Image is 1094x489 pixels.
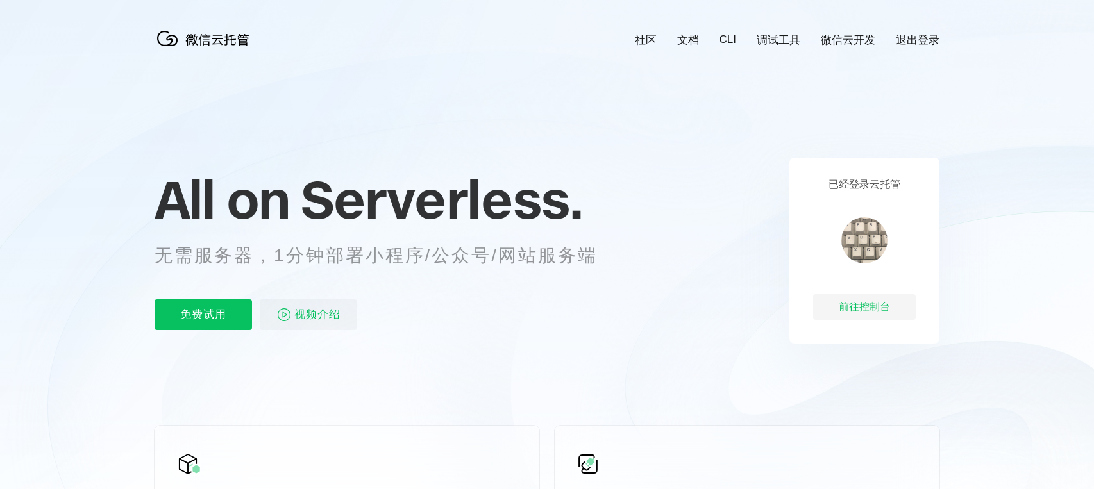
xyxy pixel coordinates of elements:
img: video_play.svg [276,307,292,322]
a: 退出登录 [896,33,939,47]
img: 微信云托管 [155,26,257,51]
span: Serverless. [301,167,582,231]
a: CLI [720,33,736,46]
span: All on [155,167,289,231]
div: 前往控制台 [813,294,916,320]
a: 文档 [677,33,699,47]
a: 微信云开发 [821,33,875,47]
a: 调试工具 [757,33,800,47]
span: 视频介绍 [294,299,341,330]
p: 无需服务器，1分钟部署小程序/公众号/网站服务端 [155,243,621,269]
p: 免费试用 [155,299,252,330]
a: 微信云托管 [155,42,257,53]
p: 已经登录云托管 [829,178,900,192]
a: 社区 [635,33,657,47]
